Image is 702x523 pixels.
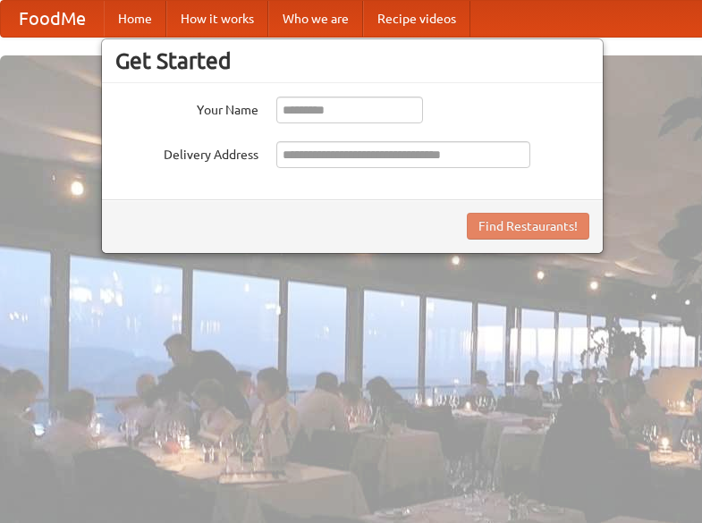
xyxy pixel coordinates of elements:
[1,1,104,37] a: FoodMe
[166,1,268,37] a: How it works
[268,1,363,37] a: Who we are
[363,1,470,37] a: Recipe videos
[115,47,589,74] h3: Get Started
[104,1,166,37] a: Home
[467,213,589,240] button: Find Restaurants!
[115,141,258,164] label: Delivery Address
[115,97,258,119] label: Your Name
